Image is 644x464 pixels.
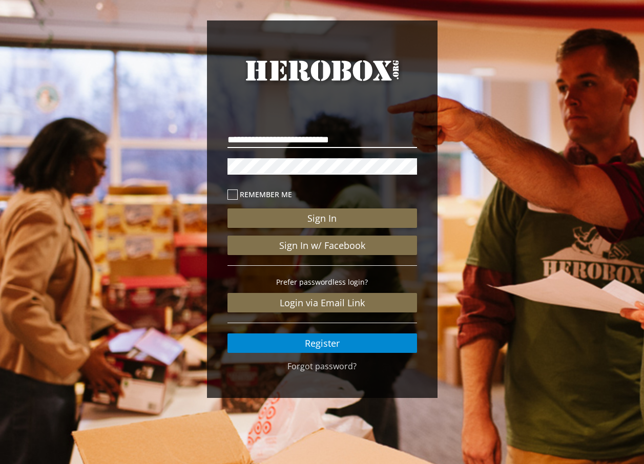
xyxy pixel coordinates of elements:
[227,333,417,353] a: Register
[227,276,417,288] p: Prefer passwordless login?
[227,293,417,312] a: Login via Email Link
[287,361,357,372] a: Forgot password?
[227,188,417,200] label: Remember me
[227,208,417,228] button: Sign In
[227,56,417,103] a: HeroBox
[227,236,417,255] a: Sign In w/ Facebook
